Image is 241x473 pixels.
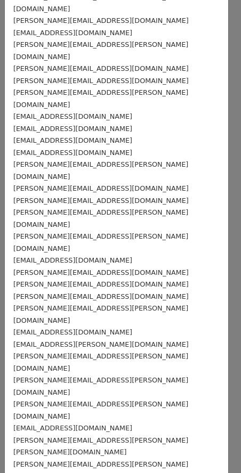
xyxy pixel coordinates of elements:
[13,197,189,205] small: [PERSON_NAME][EMAIL_ADDRESS][DOMAIN_NAME]
[13,208,188,229] small: [PERSON_NAME][EMAIL_ADDRESS][PERSON_NAME][DOMAIN_NAME]
[13,160,188,181] small: [PERSON_NAME][EMAIL_ADDRESS][PERSON_NAME][DOMAIN_NAME]
[13,340,189,348] small: [EMAIL_ADDRESS][PERSON_NAME][DOMAIN_NAME]
[13,328,132,336] small: [EMAIL_ADDRESS][DOMAIN_NAME]
[188,422,241,473] iframe: Chat Widget
[13,149,132,157] small: [EMAIL_ADDRESS][DOMAIN_NAME]
[13,136,132,144] small: [EMAIL_ADDRESS][DOMAIN_NAME]
[13,40,188,61] small: [PERSON_NAME][EMAIL_ADDRESS][PERSON_NAME][DOMAIN_NAME]
[13,232,188,252] small: [PERSON_NAME][EMAIL_ADDRESS][PERSON_NAME][DOMAIN_NAME]
[13,400,188,420] small: [PERSON_NAME][EMAIL_ADDRESS][PERSON_NAME][DOMAIN_NAME]
[13,304,188,324] small: [PERSON_NAME][EMAIL_ADDRESS][PERSON_NAME][DOMAIN_NAME]
[13,112,132,120] small: [EMAIL_ADDRESS][DOMAIN_NAME]
[13,29,132,37] small: [EMAIL_ADDRESS][DOMAIN_NAME]
[13,436,188,456] small: [PERSON_NAME][EMAIL_ADDRESS][PERSON_NAME][PERSON_NAME][DOMAIN_NAME]
[13,17,189,25] small: [PERSON_NAME][EMAIL_ADDRESS][DOMAIN_NAME]
[13,376,188,396] small: [PERSON_NAME][EMAIL_ADDRESS][PERSON_NAME][DOMAIN_NAME]
[13,268,189,276] small: [PERSON_NAME][EMAIL_ADDRESS][DOMAIN_NAME]
[13,256,132,264] small: [EMAIL_ADDRESS][DOMAIN_NAME]
[13,280,189,288] small: [PERSON_NAME][EMAIL_ADDRESS][DOMAIN_NAME]
[13,64,189,72] small: [PERSON_NAME][EMAIL_ADDRESS][DOMAIN_NAME]
[13,292,189,300] small: [PERSON_NAME][EMAIL_ADDRESS][DOMAIN_NAME]
[13,184,189,192] small: [PERSON_NAME][EMAIL_ADDRESS][DOMAIN_NAME]
[13,424,132,432] small: [EMAIL_ADDRESS][DOMAIN_NAME]
[13,88,188,109] small: [PERSON_NAME][EMAIL_ADDRESS][PERSON_NAME][DOMAIN_NAME]
[13,125,132,133] small: [EMAIL_ADDRESS][DOMAIN_NAME]
[13,77,189,85] small: [PERSON_NAME][EMAIL_ADDRESS][DOMAIN_NAME]
[13,352,188,372] small: [PERSON_NAME][EMAIL_ADDRESS][PERSON_NAME][DOMAIN_NAME]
